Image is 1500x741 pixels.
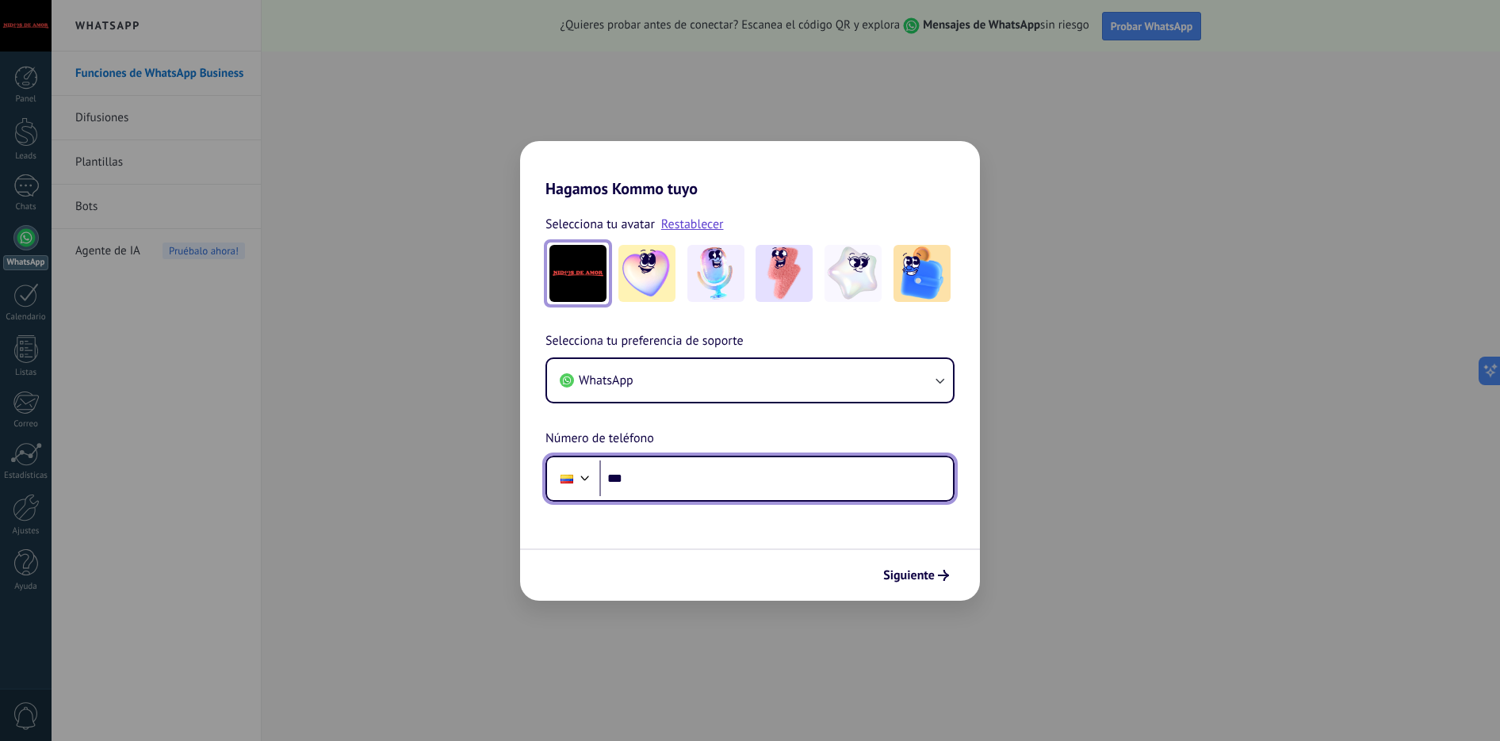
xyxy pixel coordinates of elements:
[876,562,956,589] button: Siguiente
[520,141,980,198] h2: Hagamos Kommo tuyo
[825,245,882,302] img: -4.jpeg
[545,331,744,352] span: Selecciona tu preferencia de soporte
[893,245,951,302] img: -5.jpeg
[618,245,675,302] img: -1.jpeg
[883,570,935,581] span: Siguiente
[661,216,724,232] a: Restablecer
[756,245,813,302] img: -3.jpeg
[579,372,633,388] span: WhatsApp
[552,462,582,495] div: Colombia: + 57
[545,214,655,235] span: Selecciona tu avatar
[545,429,654,449] span: Número de teléfono
[687,245,744,302] img: -2.jpeg
[547,359,953,402] button: WhatsApp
